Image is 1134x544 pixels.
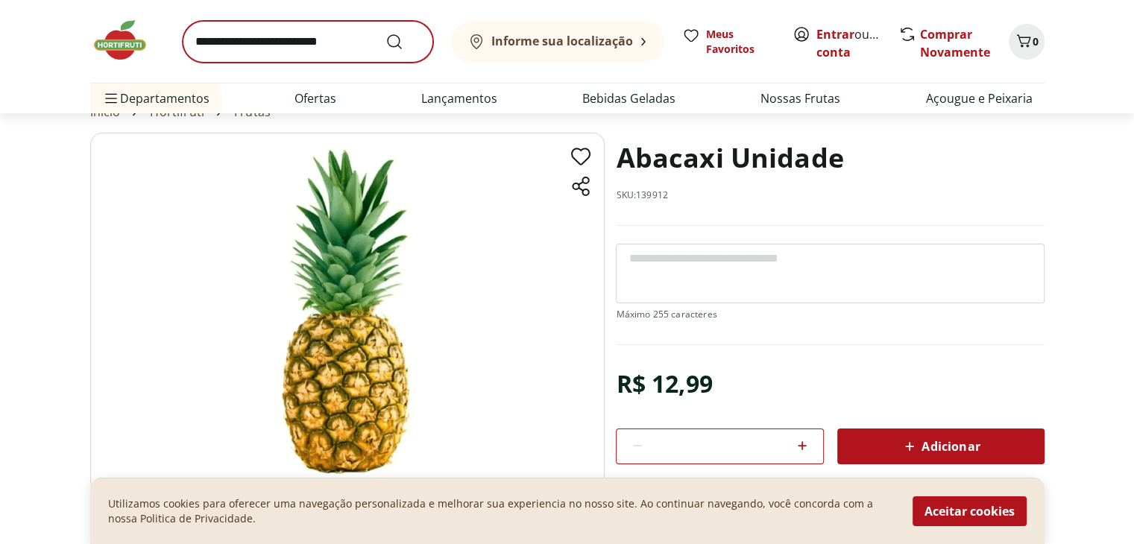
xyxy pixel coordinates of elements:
img: Abacaxi Unidade [90,133,605,493]
span: Adicionar [901,437,980,455]
b: Informe sua localização [491,33,633,49]
button: Aceitar cookies [913,496,1027,526]
a: Início [90,105,121,118]
a: Nossas Frutas [760,89,840,107]
a: Açougue e Peixaria [925,89,1032,107]
button: Menu [102,80,120,116]
span: Departamentos [102,80,210,116]
span: ou [816,25,883,61]
a: Lançamentos [421,89,497,107]
h1: Abacaxi Unidade [616,133,843,183]
div: R$ 12,99 [616,363,712,405]
span: Meus Favoritos [706,27,775,57]
button: Carrinho [1009,24,1045,60]
a: Entrar [816,26,854,42]
input: search [183,21,433,63]
a: Ofertas [294,89,336,107]
button: Adicionar [837,428,1045,464]
a: Criar conta [816,26,898,60]
p: Utilizamos cookies para oferecer uma navegação personalizada e melhorar sua experiencia no nosso ... [108,496,895,526]
a: Hortifruti [150,105,204,118]
button: Submit Search [385,33,421,51]
a: Comprar Novamente [920,26,990,60]
a: Frutas [234,105,271,118]
button: Informe sua localização [451,21,664,63]
p: SKU: 139912 [616,189,668,201]
span: 0 [1033,34,1039,48]
a: Bebidas Geladas [582,89,675,107]
img: Hortifruti [90,18,165,63]
a: Meus Favoritos [682,27,775,57]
